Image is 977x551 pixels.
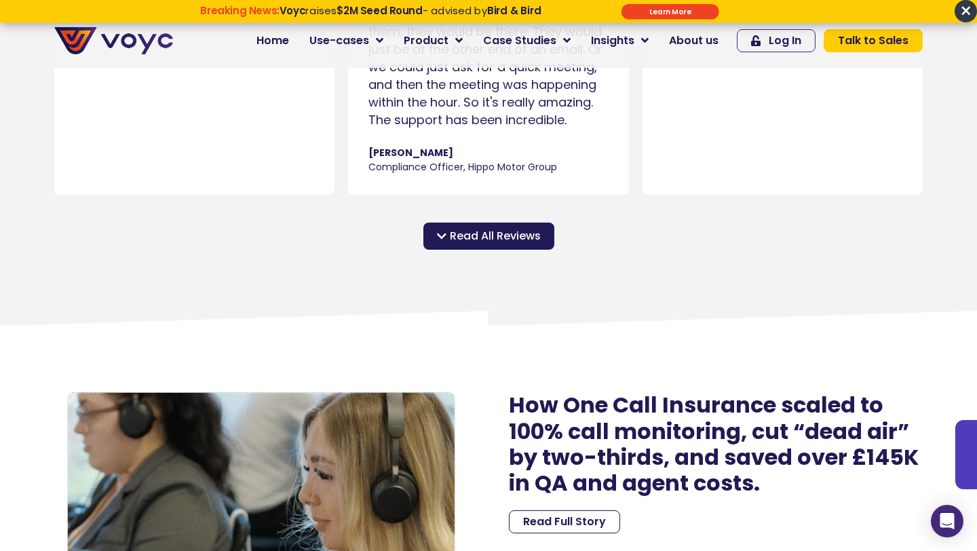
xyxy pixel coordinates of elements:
[659,27,729,54] a: About us
[200,3,280,18] strong: Breaking News:
[509,510,620,533] a: Read Full Story
[280,3,305,18] strong: Voyc
[483,33,556,49] span: Case Studies
[368,146,608,160] span: [PERSON_NAME]
[309,33,369,49] span: Use-cases
[423,223,554,250] div: Read All Reviews
[149,5,593,29] div: Breaking News: Voyc raises $2M Seed Round - advised by Bird & Bird
[404,33,448,49] span: Product
[824,29,923,52] a: Talk to Sales
[931,505,963,537] div: Open Intercom Messenger
[838,35,908,46] span: Talk to Sales
[394,27,473,54] a: Product
[487,3,541,18] strong: Bird & Bird
[473,27,581,54] a: Case Studies
[621,4,719,20] div: Submit
[581,27,659,54] a: Insights
[368,160,608,174] span: Compliance Officer, Hippo Motor Group
[509,392,923,497] h2: How One Call Insurance scaled to 100% call monitoring, cut “dead air” by two-thirds, and saved ov...
[769,35,801,46] span: Log In
[256,33,289,49] span: Home
[450,228,541,244] span: Read All Reviews
[523,516,606,527] span: Read Full Story
[669,33,719,49] span: About us
[337,3,423,18] strong: $2M Seed Round
[280,3,541,18] span: raises - advised by
[737,29,816,52] a: Log In
[54,27,173,54] img: voyc-full-logo
[299,27,394,54] a: Use-cases
[246,27,299,54] a: Home
[591,33,634,49] span: Insights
